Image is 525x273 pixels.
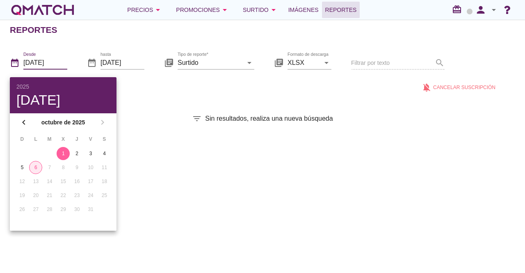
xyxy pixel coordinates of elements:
[98,147,111,160] button: 4
[472,4,489,16] i: person
[29,132,42,146] th: L
[19,117,29,127] i: chevron_left
[433,83,495,91] span: Cancelar suscripción
[23,56,67,69] input: Desde
[10,23,57,37] h2: Reportes
[274,57,284,67] i: library_books
[322,57,331,67] i: arrow_drop_down
[220,5,230,15] i: arrow_drop_down
[71,147,84,160] button: 2
[16,161,29,174] button: 5
[84,150,97,157] div: 3
[244,57,254,67] i: arrow_drop_down
[98,132,111,146] th: S
[169,2,236,18] button: Promociones
[127,5,163,15] div: Precios
[10,2,75,18] a: white-qmatch-logo
[178,56,243,69] input: Tipo de reporte*
[192,114,202,124] i: filter_list
[57,150,70,157] div: 1
[325,5,357,15] span: Reportes
[269,5,278,15] i: arrow_drop_down
[16,164,29,171] div: 5
[422,82,433,92] i: notifications_off
[16,132,28,146] th: D
[30,164,42,171] div: 6
[71,132,83,146] th: J
[285,2,322,18] a: Imágenes
[100,56,144,69] input: hasta
[121,2,169,18] button: Precios
[29,161,42,174] button: 6
[322,2,360,18] a: Reportes
[87,57,97,67] i: date_range
[205,114,333,124] span: Sin resultados, realiza una nueva búsqueda
[452,5,465,14] i: redeem
[71,150,84,157] div: 2
[16,84,110,89] div: 2025
[236,2,285,18] button: Surtido
[43,132,56,146] th: M
[10,57,20,67] i: date_range
[164,57,174,67] i: library_books
[153,5,163,15] i: arrow_drop_down
[57,132,69,146] th: X
[415,80,502,94] button: Cancelar suscripción
[16,93,110,107] div: [DATE]
[288,56,320,69] input: Formato de descarga
[243,5,278,15] div: Surtido
[84,132,97,146] th: V
[489,5,499,15] i: arrow_drop_down
[288,5,319,15] span: Imágenes
[31,118,95,127] strong: octubre de 2025
[84,147,97,160] button: 3
[176,5,230,15] div: Promociones
[98,150,111,157] div: 4
[57,147,70,160] button: 1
